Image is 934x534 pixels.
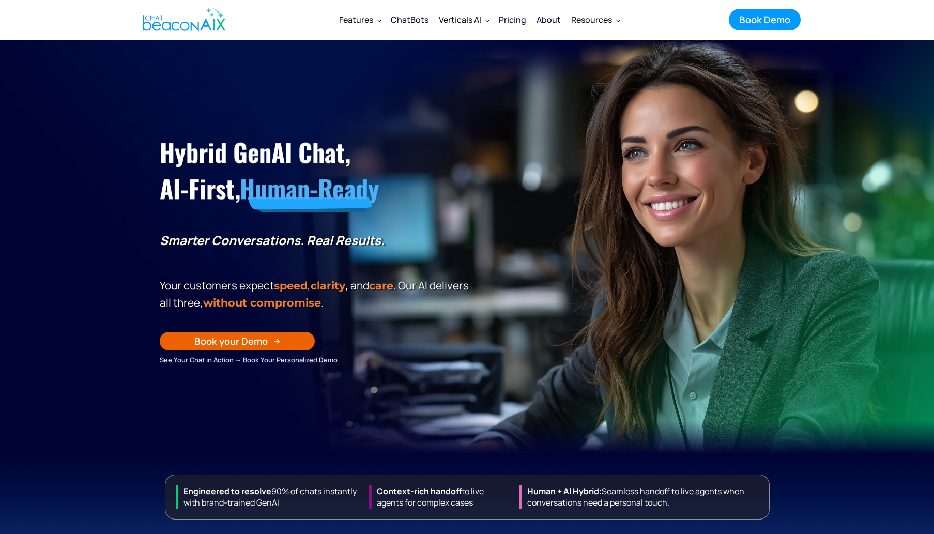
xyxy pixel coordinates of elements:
[134,2,231,38] a: home
[274,279,308,292] strong: speed
[369,485,511,509] div: to live agents for complex cases
[160,277,472,311] p: Your customers expect , , and . Our Al delivers all three, .
[531,6,566,33] a: About
[527,485,602,497] strong: Human + Al Hybrid:
[571,12,612,27] div: Resources
[160,332,315,350] a: Book your Demo
[240,170,379,207] span: Human-Ready
[729,9,801,30] a: Book Demo
[739,13,790,26] div: Book Demo
[160,354,472,365] div: See Your Chat in Action → Book Your Personalized Demo
[566,7,624,32] div: Resources
[377,18,381,22] img: Dropdown
[485,18,489,22] img: Dropdown
[311,279,345,292] span: clarity
[616,18,620,22] img: Dropdown
[339,12,373,27] div: Features
[194,334,268,348] div: Book your Demo
[386,6,434,33] a: ChatBots
[434,7,494,32] div: Verticals AI
[377,485,462,497] strong: Context-rich handoff
[439,12,481,27] div: Verticals AI
[274,338,280,344] img: Arrow
[160,232,385,249] strong: Smarter Conversations. Real Results.
[369,279,393,292] span: care
[499,12,526,27] div: Pricing
[494,6,531,33] a: Pricing
[176,485,361,509] div: 90% of chats instantly with brand-trained GenAI
[519,485,764,509] div: Seamless handoff to live agents when conversations need a personal touch.
[334,7,386,32] div: Features
[183,485,271,497] strong: Engineered to resolve
[537,12,561,27] div: About
[203,296,321,309] span: without compromise
[160,134,472,207] h1: Hybrid GenAI Chat, AI-First,
[391,12,428,27] div: ChatBots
